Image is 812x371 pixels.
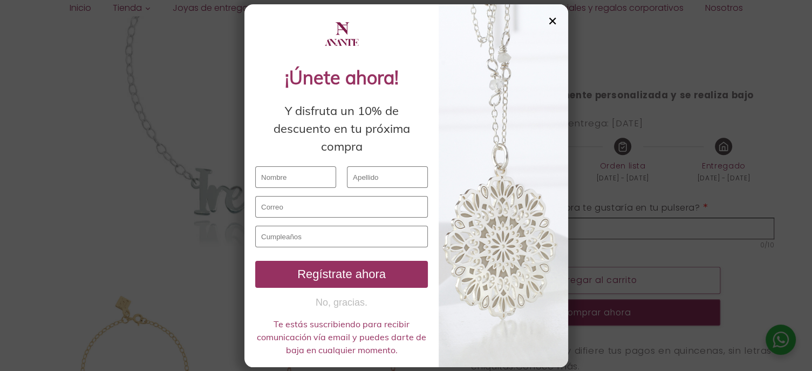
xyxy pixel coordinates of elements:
[548,15,557,27] div: ✕
[260,267,424,281] div: Regístrate ahora
[347,166,428,188] input: Apellido
[255,166,336,188] input: Nombre
[255,64,428,91] div: ¡Únete ahora!
[255,296,428,309] button: No, gracias.
[255,318,428,356] div: Te estás suscribiendo para recibir comunicación vía email y puedes darte de baja en cualquier mom...
[255,102,428,156] div: Y disfruta un 10% de descuento en tu próxima compra
[255,196,428,218] input: Correo
[323,15,360,53] img: logo
[255,226,428,247] input: Cumpleaños
[255,261,428,288] button: Regístrate ahora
